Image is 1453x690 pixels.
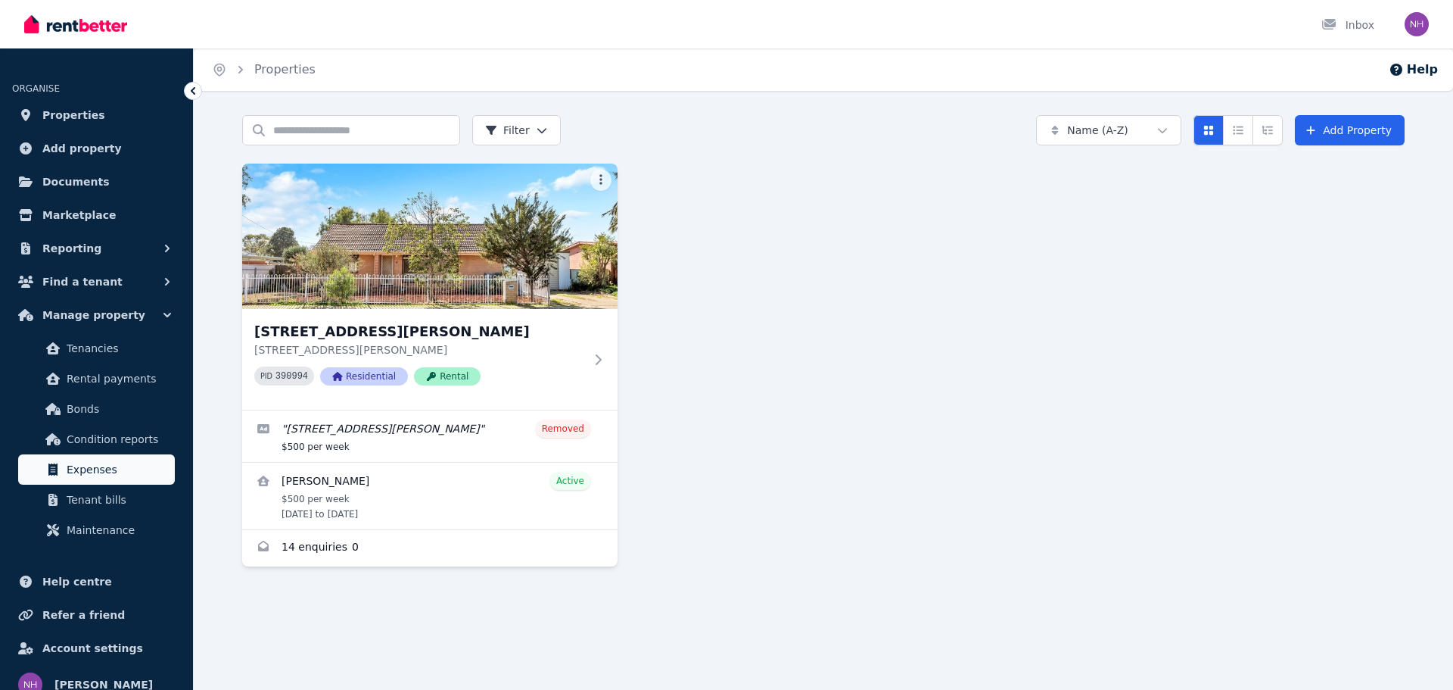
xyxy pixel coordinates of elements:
[18,485,175,515] a: Tenant bills
[414,367,481,386] span: Rental
[42,273,123,291] span: Find a tenant
[18,364,175,394] a: Rental payments
[320,367,408,386] span: Residential
[42,139,122,158] span: Add property
[67,521,169,539] span: Maintenance
[12,200,181,230] a: Marketplace
[1321,17,1374,33] div: Inbox
[12,133,181,164] a: Add property
[67,339,169,357] span: Tenancies
[260,372,272,380] small: PID
[1389,61,1438,79] button: Help
[1405,12,1429,36] img: Nighmat Hasanoff
[242,530,618,567] a: Enquiries for 40 Ballard Rd, Smithfield Plains
[12,233,181,264] button: Reporting
[42,206,116,224] span: Marketplace
[254,342,584,357] p: [STREET_ADDRESS][PERSON_NAME]
[1193,115,1283,145] div: View options
[1252,115,1283,145] button: Expanded list view
[67,491,169,509] span: Tenant bills
[1295,115,1405,145] a: Add Property
[275,371,308,382] code: 390994
[254,321,584,342] h3: [STREET_ADDRESS][PERSON_NAME]
[67,370,169,388] span: Rental payments
[42,573,112,591] span: Help centre
[12,100,181,130] a: Properties
[1193,115,1224,145] button: Card view
[472,115,561,145] button: Filter
[485,123,530,138] span: Filter
[194,48,334,91] nav: Breadcrumb
[12,267,181,297] button: Find a tenant
[590,170,611,191] button: More options
[42,639,143,657] span: Account settings
[12,600,181,630] a: Refer a friend
[1036,115,1181,145] button: Name (A-Z)
[254,62,316,76] a: Properties
[67,461,169,479] span: Expenses
[42,306,145,324] span: Manage property
[242,411,618,462] a: Edit listing: 40 Ballard Road, Smithfield Plains, SA, 5114
[12,167,181,197] a: Documents
[18,394,175,424] a: Bonds
[12,633,181,663] a: Account settings
[242,164,618,410] a: 40 Ballard Rd, Smithfield Plains[STREET_ADDRESS][PERSON_NAME][STREET_ADDRESS][PERSON_NAME]PID 390...
[18,454,175,485] a: Expenses
[18,333,175,364] a: Tenancies
[242,463,618,529] a: View details for Shokhzod Siddikov
[1067,123,1128,138] span: Name (A-Z)
[42,173,110,191] span: Documents
[18,424,175,454] a: Condition reports
[242,164,618,309] img: 40 Ballard Rd, Smithfield Plains
[24,13,127,36] img: RentBetter
[42,106,105,124] span: Properties
[12,567,181,597] a: Help centre
[18,515,175,545] a: Maintenance
[67,430,169,448] span: Condition reports
[12,300,181,330] button: Manage property
[67,400,169,418] span: Bonds
[42,606,125,624] span: Refer a friend
[1223,115,1253,145] button: Compact list view
[42,239,101,258] span: Reporting
[12,83,60,94] span: ORGANISE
